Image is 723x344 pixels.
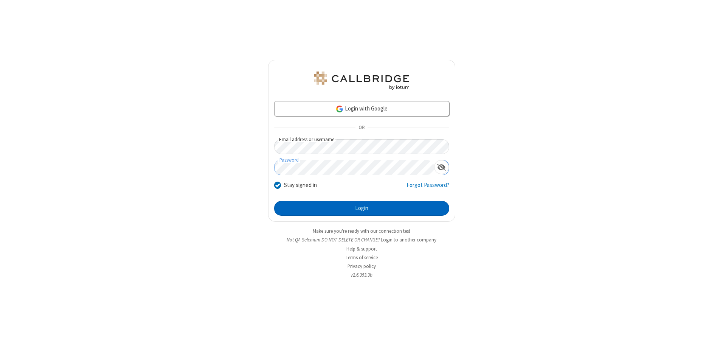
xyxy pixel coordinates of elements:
a: Terms of service [346,254,378,261]
a: Privacy policy [348,263,376,269]
a: Make sure you're ready with our connection test [313,228,410,234]
li: Not QA Selenium DO NOT DELETE OR CHANGE? [268,236,455,243]
input: Email address or username [274,139,449,154]
li: v2.6.353.3b [268,271,455,279]
span: OR [355,123,368,133]
a: Login with Google [274,101,449,116]
input: Password [275,160,434,175]
label: Stay signed in [284,181,317,190]
a: Forgot Password? [406,181,449,195]
a: Help & support [346,246,377,252]
button: Login to another company [381,236,436,243]
img: google-icon.png [335,105,344,113]
img: QA Selenium DO NOT DELETE OR CHANGE [312,72,411,90]
div: Show password [434,160,449,174]
button: Login [274,201,449,216]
